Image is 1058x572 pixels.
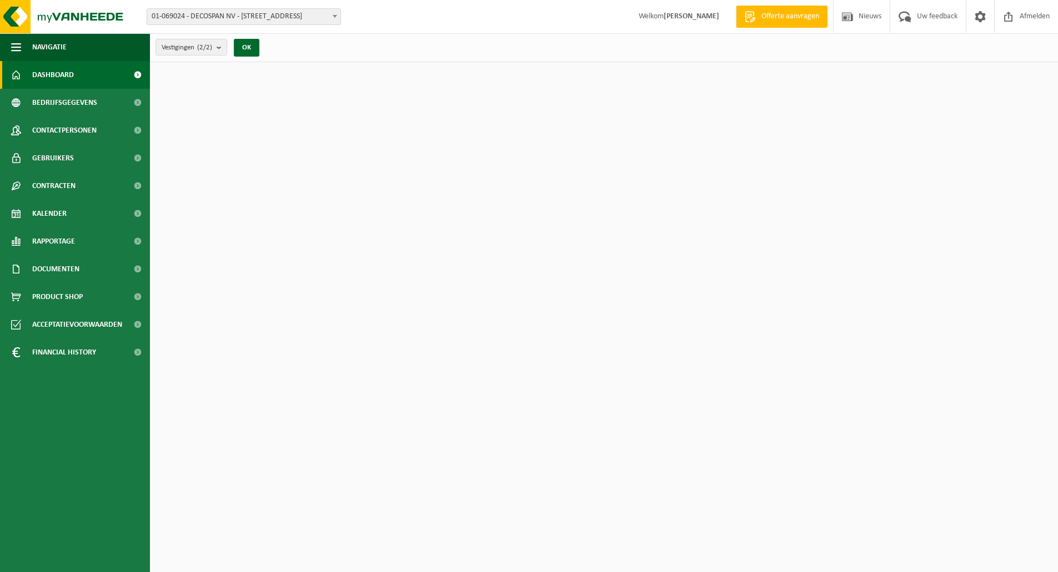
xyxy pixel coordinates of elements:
span: 01-069024 - DECOSPAN NV - 8930 MENEN, LAGEWEG 33 [147,9,340,24]
span: Contactpersonen [32,117,97,144]
span: Offerte aanvragen [759,11,822,22]
button: Vestigingen(2/2) [156,39,227,55]
span: Contracten [32,172,76,200]
span: Documenten [32,255,79,283]
span: Gebruikers [32,144,74,172]
span: Product Shop [32,283,83,311]
span: Bedrijfsgegevens [32,89,97,117]
span: Rapportage [32,227,75,255]
span: 01-069024 - DECOSPAN NV - 8930 MENEN, LAGEWEG 33 [147,8,341,25]
strong: [PERSON_NAME] [664,12,719,21]
span: Vestigingen [162,39,212,56]
a: Offerte aanvragen [736,6,828,28]
count: (2/2) [197,44,212,51]
span: Financial History [32,338,96,366]
span: Dashboard [32,61,74,89]
span: Navigatie [32,33,67,61]
span: Kalender [32,200,67,227]
span: Acceptatievoorwaarden [32,311,122,338]
button: OK [234,39,259,57]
